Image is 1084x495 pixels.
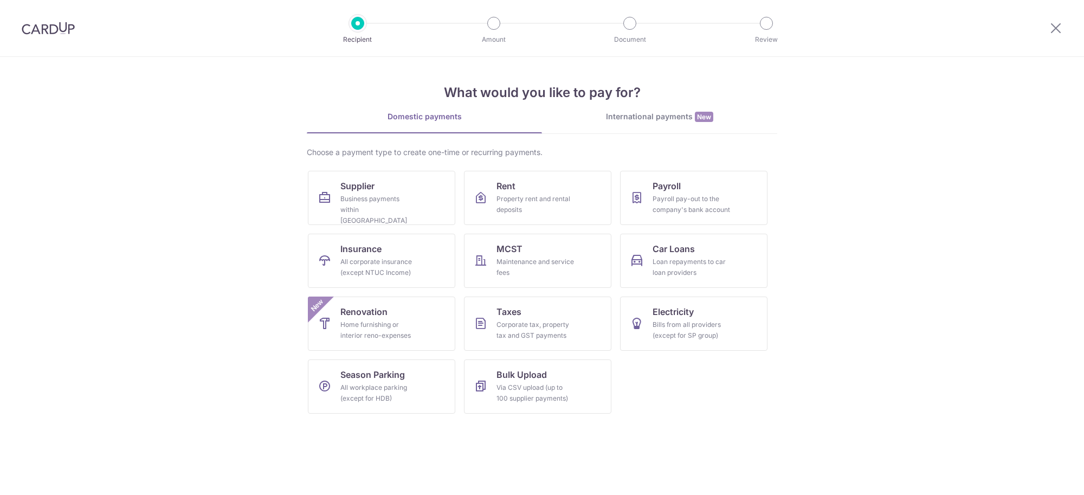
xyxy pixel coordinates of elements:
[340,319,418,341] div: Home furnishing or interior reno-expenses
[464,359,611,414] a: Bulk UploadVia CSV upload (up to 100 supplier payments)
[620,234,767,288] a: Car LoansLoan repayments to car loan providers
[340,305,388,318] span: Renovation
[496,319,575,341] div: Corporate tax, property tax and GST payments
[464,171,611,225] a: RentProperty rent and rental deposits
[308,171,455,225] a: SupplierBusiness payments within [GEOGRAPHIC_DATA]
[308,297,326,314] span: New
[590,34,670,45] p: Document
[653,256,731,278] div: Loan repayments to car loan providers
[1015,462,1073,490] iframe: Opens a widget where you can find more information
[340,256,418,278] div: All corporate insurance (except NTUC Income)
[464,297,611,351] a: TaxesCorporate tax, property tax and GST payments
[496,256,575,278] div: Maintenance and service fees
[496,179,515,192] span: Rent
[542,111,777,123] div: International payments
[726,34,806,45] p: Review
[308,234,455,288] a: InsuranceAll corporate insurance (except NTUC Income)
[308,297,455,351] a: RenovationHome furnishing or interior reno-expensesNew
[496,242,522,255] span: MCST
[620,171,767,225] a: PayrollPayroll pay-out to the company's bank account
[340,194,418,226] div: Business payments within [GEOGRAPHIC_DATA]
[653,194,731,215] div: Payroll pay-out to the company's bank account
[307,111,542,122] div: Domestic payments
[496,194,575,215] div: Property rent and rental deposits
[653,305,694,318] span: Electricity
[308,359,455,414] a: Season ParkingAll workplace parking (except for HDB)
[340,368,405,381] span: Season Parking
[620,297,767,351] a: ElectricityBills from all providers (except for SP group)
[496,382,575,404] div: Via CSV upload (up to 100 supplier payments)
[318,34,398,45] p: Recipient
[307,147,777,158] div: Choose a payment type to create one-time or recurring payments.
[695,112,713,122] span: New
[340,242,382,255] span: Insurance
[653,242,695,255] span: Car Loans
[22,22,75,35] img: CardUp
[307,83,777,102] h4: What would you like to pay for?
[496,305,521,318] span: Taxes
[454,34,534,45] p: Amount
[340,179,375,192] span: Supplier
[653,319,731,341] div: Bills from all providers (except for SP group)
[653,179,681,192] span: Payroll
[496,368,547,381] span: Bulk Upload
[340,382,418,404] div: All workplace parking (except for HDB)
[464,234,611,288] a: MCSTMaintenance and service fees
